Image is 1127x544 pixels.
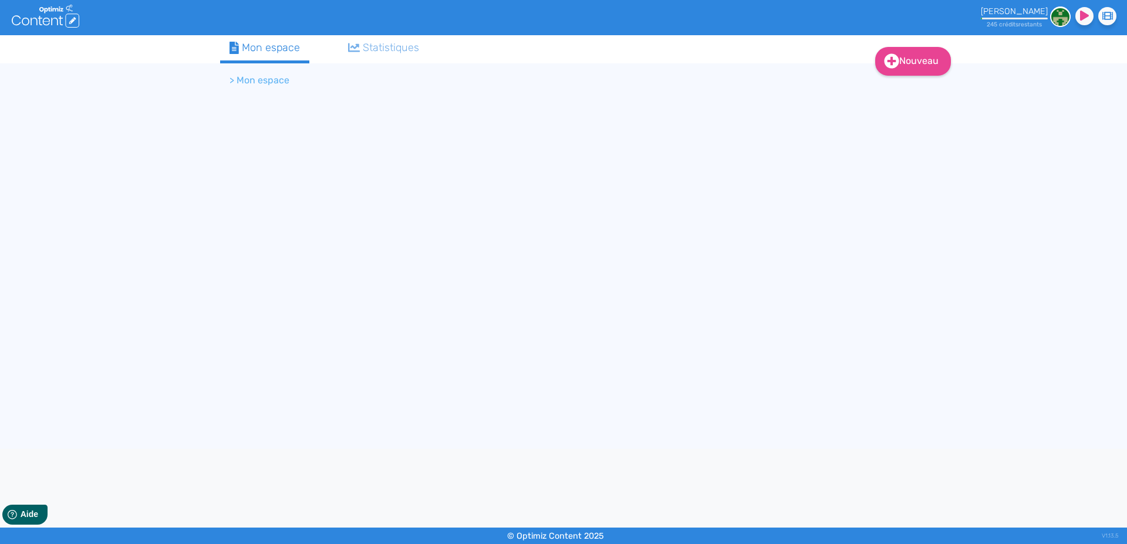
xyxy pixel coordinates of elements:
nav: breadcrumb [220,66,807,94]
span: s [1015,21,1018,28]
div: Statistiques [348,40,420,56]
div: V1.13.5 [1102,528,1118,544]
div: [PERSON_NAME] [981,6,1048,16]
a: Mon espace [220,35,309,63]
a: Nouveau [875,47,951,76]
li: > Mon espace [230,73,289,87]
img: 6adefb463699458b3a7e00f487fb9d6a [1050,6,1071,27]
div: Mon espace [230,40,300,56]
a: Statistiques [339,35,429,60]
small: © Optimiz Content 2025 [507,531,604,541]
small: 245 crédit restant [987,21,1042,28]
span: s [1039,21,1042,28]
